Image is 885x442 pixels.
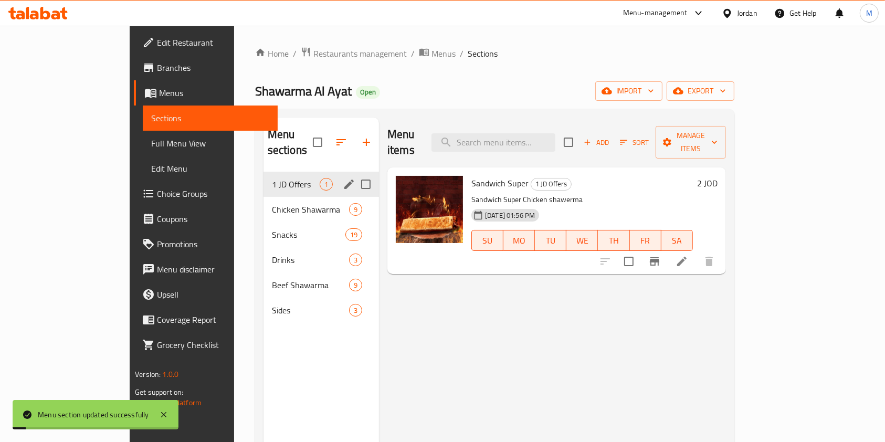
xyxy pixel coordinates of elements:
[666,233,689,248] span: SA
[329,130,354,155] span: Sort sections
[571,233,594,248] span: WE
[272,203,349,216] span: Chicken Shawarma
[157,36,269,49] span: Edit Restaurant
[134,231,278,257] a: Promotions
[157,213,269,225] span: Coupons
[345,228,362,241] div: items
[143,106,278,131] a: Sections
[135,385,183,399] span: Get support on:
[163,367,179,381] span: 1.0.0
[697,176,718,191] h6: 2 JOD
[349,279,362,291] div: items
[313,47,407,60] span: Restaurants management
[350,280,362,290] span: 9
[157,187,269,200] span: Choice Groups
[531,178,571,190] span: 1 JD Offers
[349,203,362,216] div: items
[350,306,362,315] span: 3
[293,47,297,60] li: /
[264,222,379,247] div: Snacks19
[301,47,407,60] a: Restaurants management
[460,47,463,60] li: /
[476,233,499,248] span: SU
[566,230,598,251] button: WE
[667,81,734,101] button: export
[134,30,278,55] a: Edit Restaurant
[396,176,463,243] img: Sandwich Super
[157,288,269,301] span: Upsell
[598,230,629,251] button: TH
[151,137,269,150] span: Full Menu View
[661,230,693,251] button: SA
[255,79,352,103] span: Shawarma Al Ayat
[134,55,278,80] a: Branches
[642,249,667,274] button: Branch-specific-item
[349,254,362,266] div: items
[134,181,278,206] a: Choice Groups
[557,131,580,153] span: Select section
[264,197,379,222] div: Chicken Shawarma9
[157,61,269,74] span: Branches
[419,47,456,60] a: Menus
[411,47,415,60] li: /
[134,206,278,231] a: Coupons
[617,134,651,151] button: Sort
[630,230,661,251] button: FR
[134,257,278,282] a: Menu disclaimer
[471,193,693,206] p: Sandwich Super Chicken shawerma
[431,47,456,60] span: Menus
[134,80,278,106] a: Menus
[468,47,498,60] span: Sections
[272,279,349,291] span: Beef Shawarma
[157,313,269,326] span: Coverage Report
[350,205,362,215] span: 9
[346,230,362,240] span: 19
[387,127,419,158] h2: Menu items
[157,339,269,351] span: Grocery Checklist
[604,85,654,98] span: import
[618,250,640,272] span: Select to update
[737,7,757,19] div: Jordan
[272,178,320,191] div: 1 JD Offers
[471,175,529,191] span: Sandwich Super
[349,304,362,317] div: items
[664,129,718,155] span: Manage items
[675,85,726,98] span: export
[613,134,656,151] span: Sort items
[255,47,734,60] nav: breadcrumb
[264,298,379,323] div: Sides3
[656,126,726,159] button: Manage items
[580,134,613,151] button: Add
[264,172,379,197] div: 1 JD Offers1edit
[264,272,379,298] div: Beef Shawarma9
[134,307,278,332] a: Coverage Report
[471,230,503,251] button: SU
[634,233,657,248] span: FR
[134,282,278,307] a: Upsell
[320,180,332,190] span: 1
[697,249,722,274] button: delete
[481,211,539,220] span: [DATE] 01:56 PM
[272,228,345,241] span: Snacks
[135,396,202,409] a: Support.OpsPlatform
[272,254,349,266] span: Drinks
[341,176,357,192] button: edit
[356,88,380,97] span: Open
[676,255,688,268] a: Edit menu item
[580,134,613,151] span: Add item
[151,112,269,124] span: Sections
[595,81,662,101] button: import
[623,7,688,19] div: Menu-management
[38,409,149,420] div: Menu section updated successfully
[151,162,269,175] span: Edit Menu
[531,178,572,191] div: 1 JD Offers
[508,233,531,248] span: MO
[320,178,333,191] div: items
[272,304,349,317] div: Sides
[143,131,278,156] a: Full Menu View
[354,130,379,155] button: Add section
[602,233,625,248] span: TH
